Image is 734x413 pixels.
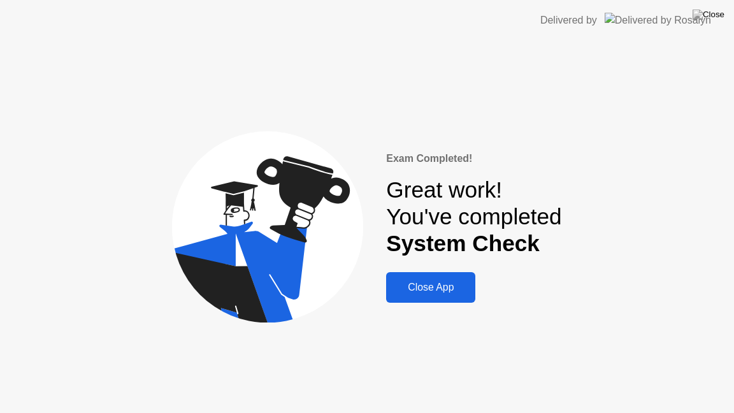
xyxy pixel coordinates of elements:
div: Close App [390,282,471,293]
img: Delivered by Rosalyn [605,13,711,27]
div: Exam Completed! [386,151,561,166]
img: Close [693,10,724,20]
div: Great work! You've completed [386,177,561,257]
div: Delivered by [540,13,597,28]
b: System Check [386,231,540,256]
button: Close App [386,272,475,303]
